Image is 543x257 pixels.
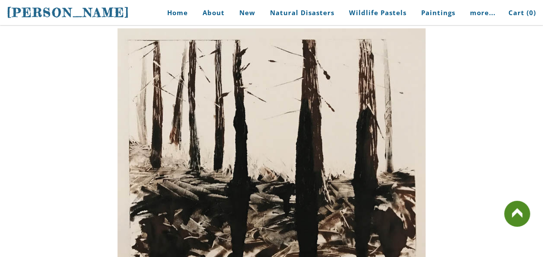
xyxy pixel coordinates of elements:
span: [PERSON_NAME] [7,5,130,20]
a: Cart (0) [502,3,536,22]
a: more... [464,3,502,22]
a: New [233,3,262,22]
a: Natural Disasters [264,3,341,22]
a: Home [154,3,194,22]
span: 0 [529,8,533,17]
a: [PERSON_NAME] [7,4,130,21]
a: About [196,3,231,22]
a: Paintings [415,3,462,22]
a: Wildlife Pastels [343,3,413,22]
